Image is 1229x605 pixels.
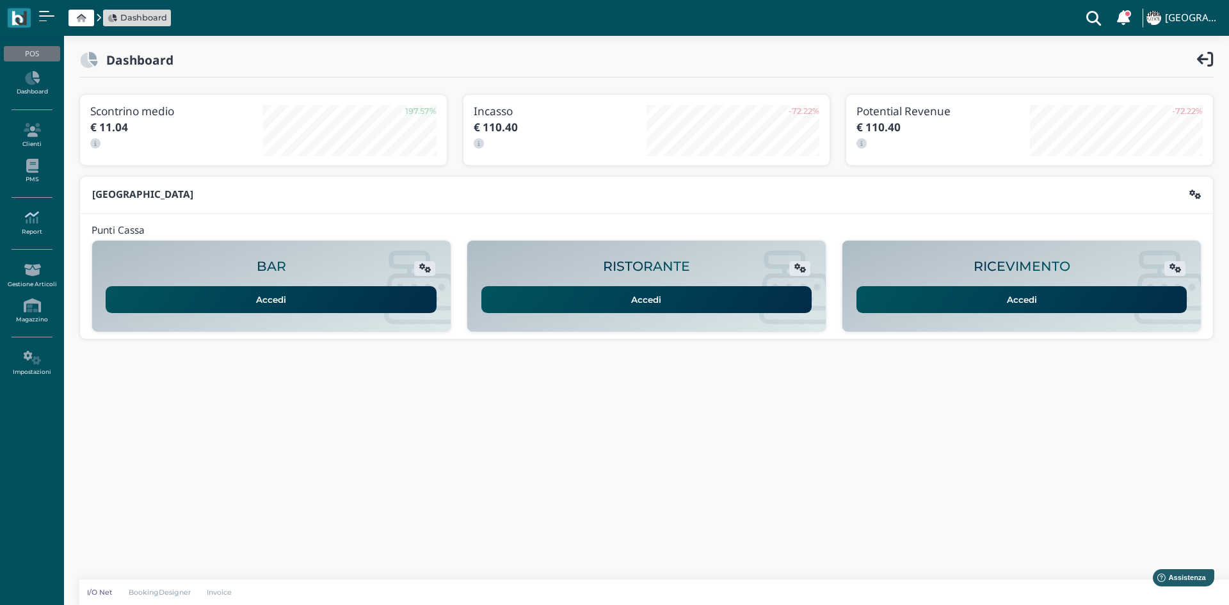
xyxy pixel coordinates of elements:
a: Dashboard [108,12,167,24]
img: logo [12,11,26,26]
a: ... [GEOGRAPHIC_DATA] [1145,3,1221,33]
h4: Punti Cassa [92,225,145,236]
span: Dashboard [120,12,167,24]
span: Assistenza [38,10,84,20]
a: Clienti [4,118,60,153]
b: € 11.04 [90,120,128,134]
iframe: Help widget launcher [1138,565,1218,594]
a: Accedi [106,286,437,313]
h2: BAR [257,259,286,274]
h2: Dashboard [98,53,173,67]
div: POS [4,46,60,61]
b: [GEOGRAPHIC_DATA] [92,188,193,201]
a: Impostazioni [4,346,60,381]
h4: [GEOGRAPHIC_DATA] [1165,13,1221,24]
a: PMS [4,154,60,189]
a: Dashboard [4,66,60,101]
img: ... [1146,11,1161,25]
a: Accedi [856,286,1187,313]
h3: Potential Revenue [856,105,1029,117]
h2: RISTORANTE [603,259,690,274]
a: Gestione Articoli [4,258,60,293]
b: € 110.40 [474,120,518,134]
h3: Incasso [474,105,647,117]
b: € 110.40 [856,120,901,134]
a: Report [4,206,60,241]
h2: RICEVIMENTO [974,259,1070,274]
a: Magazzino [4,293,60,328]
a: Accedi [481,286,812,313]
h3: Scontrino medio [90,105,263,117]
